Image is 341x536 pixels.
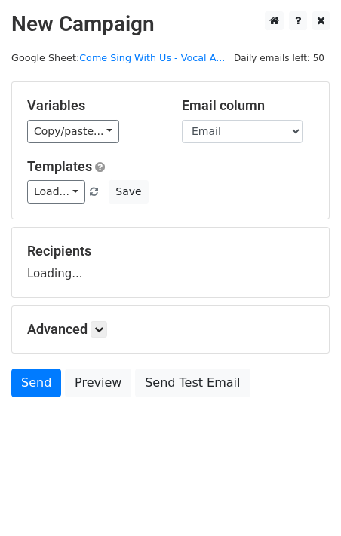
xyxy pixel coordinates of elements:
h5: Recipients [27,243,314,259]
a: Copy/paste... [27,120,119,143]
a: Send [11,369,61,397]
h5: Advanced [27,321,314,338]
a: Send Test Email [135,369,250,397]
h5: Email column [182,97,314,114]
a: Daily emails left: 50 [229,52,330,63]
a: Come Sing With Us - Vocal A... [79,52,225,63]
h2: New Campaign [11,11,330,37]
a: Load... [27,180,85,204]
button: Save [109,180,148,204]
small: Google Sheet: [11,52,225,63]
span: Daily emails left: 50 [229,50,330,66]
div: Loading... [27,243,314,282]
h5: Variables [27,97,159,114]
a: Templates [27,158,92,174]
a: Preview [65,369,131,397]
